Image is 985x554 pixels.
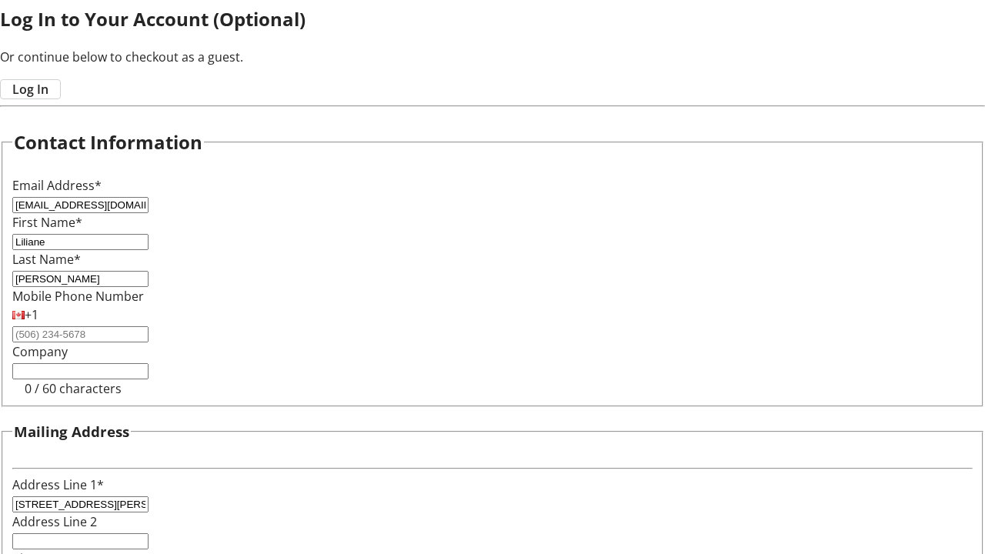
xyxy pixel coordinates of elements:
[25,380,122,397] tr-character-limit: 0 / 60 characters
[14,128,202,156] h2: Contact Information
[12,288,144,305] label: Mobile Phone Number
[12,326,149,342] input: (506) 234-5678
[14,421,129,442] h3: Mailing Address
[12,214,82,231] label: First Name*
[12,177,102,194] label: Email Address*
[12,80,48,98] span: Log In
[12,496,149,512] input: Address
[12,513,97,530] label: Address Line 2
[12,343,68,360] label: Company
[12,476,104,493] label: Address Line 1*
[12,251,81,268] label: Last Name*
